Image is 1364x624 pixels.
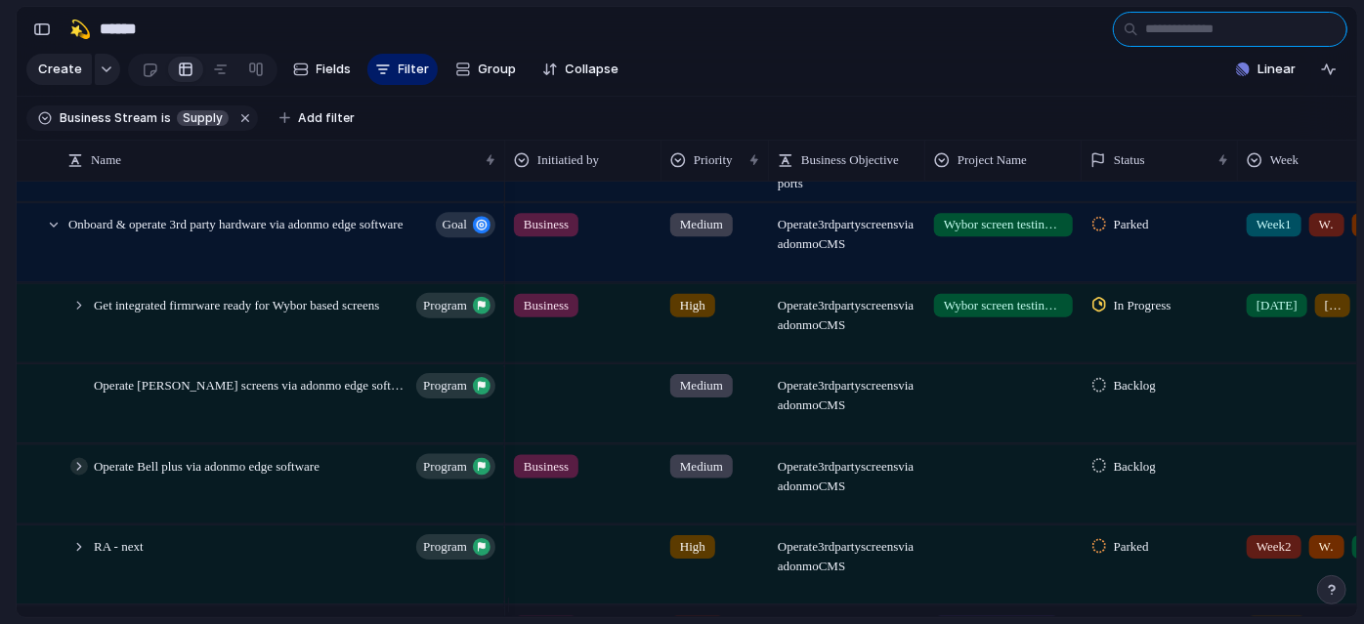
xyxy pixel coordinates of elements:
[944,295,1063,314] span: Wybor screen testing & integration
[68,212,404,234] span: Onboard & operate 3rd party hardware via adonmo edge software
[94,292,379,314] span: Get integrated firmrware ready for Wybor based screens
[801,150,899,170] span: Business Objective
[285,54,360,85] button: Fields
[173,107,233,129] button: Supply
[183,109,223,127] span: Supply
[1114,215,1149,234] span: Parked
[416,534,495,560] button: program
[64,14,96,45] button: 💫
[680,295,705,314] span: High
[446,54,527,85] button: Group
[436,212,495,237] button: goal
[1114,537,1149,557] span: Parked
[1114,376,1156,395] span: Backlog
[1325,295,1341,314] span: [DATE]
[680,215,723,234] span: Medium
[423,533,467,561] span: program
[1114,456,1156,476] span: Backlog
[770,445,924,495] span: Operate 3rd party screens via adonmo CMS
[60,109,157,127] span: Business Stream
[524,295,569,314] span: Business
[1228,55,1303,84] button: Linear
[94,453,320,476] span: Operate Bell plus via adonmo edge software
[416,373,495,398] button: program
[26,54,92,85] button: Create
[94,373,410,395] span: Operate [PERSON_NAME] screens via adonmo edge software
[367,54,438,85] button: Filter
[566,60,619,79] span: Collapse
[680,456,723,476] span: Medium
[157,107,175,129] button: is
[479,60,517,79] span: Group
[69,16,91,42] div: 💫
[443,211,467,238] span: goal
[1270,150,1299,170] span: Week
[1257,215,1292,234] span: Week1
[770,123,924,192] span: Reduce cost of pop by pushing clients to rely external log reports
[423,452,467,479] span: program
[399,60,430,79] span: Filter
[416,292,495,317] button: program
[268,104,366,132] button: Add filter
[534,54,627,85] button: Collapse
[958,150,1027,170] span: Project Name
[38,60,82,79] span: Create
[1114,295,1172,314] span: In Progress
[1114,150,1145,170] span: Status
[524,215,569,234] span: Business
[298,109,355,127] span: Add filter
[770,526,924,576] span: Operate 3rd party screens via adonmo CMS
[91,150,121,170] span: Name
[537,150,599,170] span: Initiatied by
[680,537,705,557] span: High
[1257,295,1298,314] span: [DATE]
[1319,537,1335,557] span: Week3
[161,109,171,127] span: is
[770,365,924,415] span: Operate 3rd party screens via adonmo CMS
[1257,60,1296,79] span: Linear
[416,453,495,478] button: program
[423,291,467,318] span: program
[944,215,1063,234] span: Wybor screen testing & integration
[680,376,723,395] span: Medium
[317,60,352,79] span: Fields
[770,204,924,254] span: Operate 3rd party screens via adonmo CMS
[694,150,733,170] span: Priority
[524,456,569,476] span: Business
[770,284,924,334] span: Operate 3rd party screens via adonmo CMS
[423,372,467,399] span: program
[1257,537,1292,557] span: Week2
[94,534,144,557] span: RA - next
[1319,215,1335,234] span: Week2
